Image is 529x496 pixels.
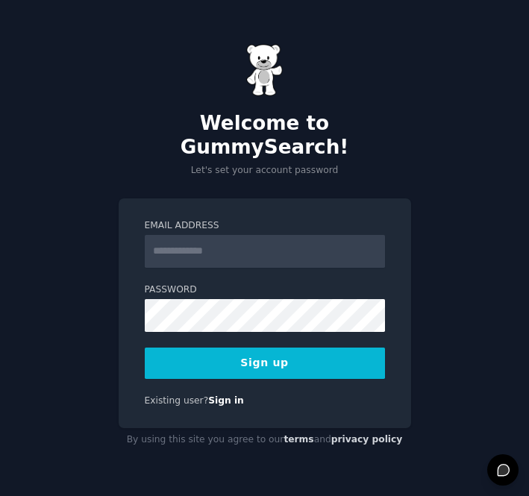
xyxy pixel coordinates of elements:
img: Gummy Bear [246,44,284,96]
label: Password [145,283,385,297]
a: terms [284,434,313,445]
div: By using this site you agree to our and [119,428,411,452]
button: Sign up [145,348,385,379]
h2: Welcome to GummySearch! [119,112,411,159]
label: Email Address [145,219,385,233]
a: privacy policy [331,434,403,445]
p: Let's set your account password [119,164,411,178]
a: Sign in [208,395,244,406]
span: Existing user? [145,395,209,406]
